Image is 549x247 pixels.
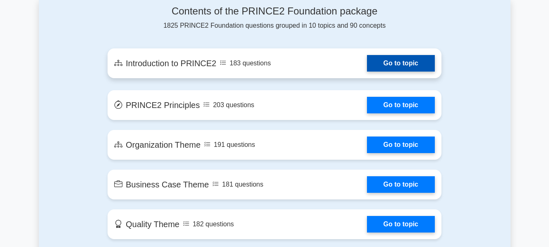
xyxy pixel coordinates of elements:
a: Go to topic [367,176,435,193]
h4: Contents of the PRINCE2 Foundation package [108,5,441,17]
a: Go to topic [367,55,435,72]
a: Go to topic [367,97,435,113]
a: Go to topic [367,216,435,233]
a: Go to topic [367,137,435,153]
div: 1825 PRINCE2 Foundation questions grouped in 10 topics and 90 concepts [108,5,441,31]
